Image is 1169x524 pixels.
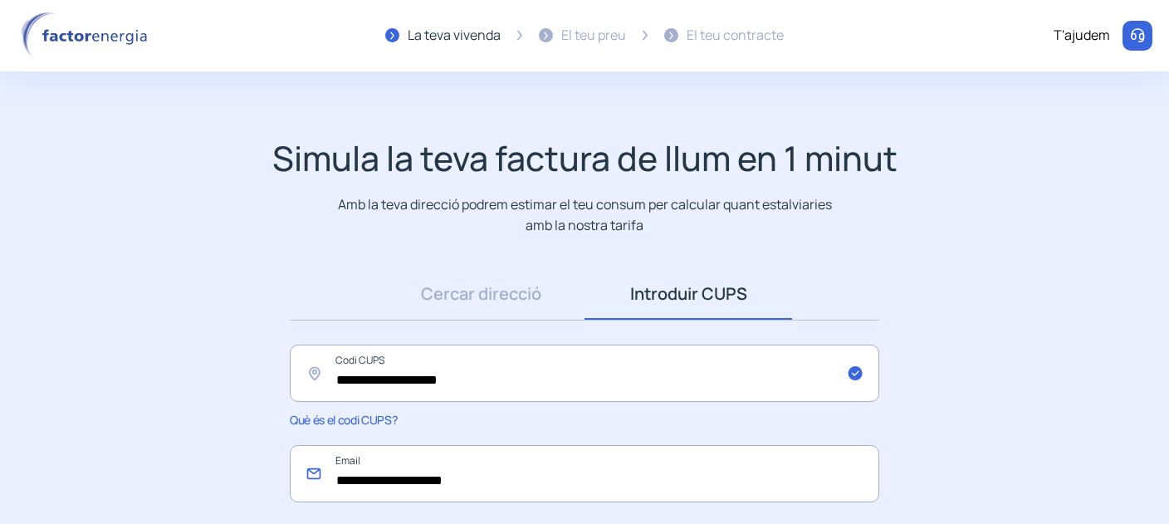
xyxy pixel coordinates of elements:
a: Cercar direcció [377,268,584,320]
span: Què és el codi CUPS? [290,412,397,428]
img: llamar [1129,27,1146,44]
h1: Simula la teva factura de llum en 1 minut [272,138,898,179]
div: El teu preu [561,25,626,47]
a: Introduir CUPS [584,268,792,320]
div: T'ajudem [1054,25,1110,47]
p: Amb la teva direcció podrem estimar el teu consum per calcular quant estalviaries amb la nostra t... [335,194,835,235]
div: La teva vivenda [408,25,501,47]
img: logo factor [17,12,158,60]
div: El teu contracte [687,25,784,47]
